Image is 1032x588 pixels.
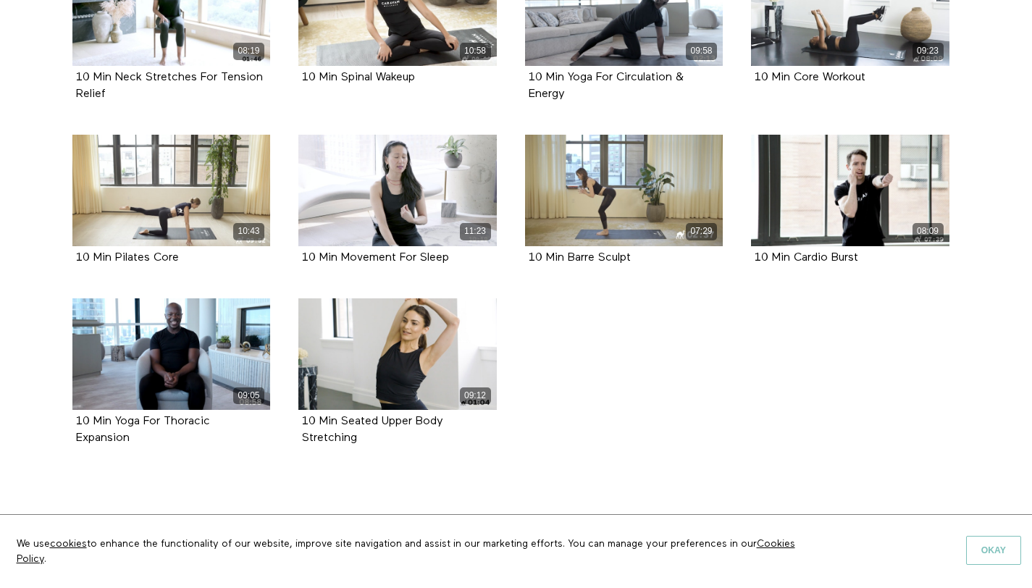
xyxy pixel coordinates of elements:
[298,135,497,246] a: 10 Min Movement For Sleep 11:23
[50,539,87,549] a: cookies
[525,135,723,246] a: 10 Min Barre Sculpt 07:29
[686,43,717,59] div: 09:58
[755,252,858,263] a: 10 Min Cardio Burst
[302,416,443,443] a: 10 Min Seated Upper Body Stretching
[913,223,944,240] div: 08:09
[76,72,263,100] strong: 10 Min Neck Stretches For Tension Relief
[966,536,1021,565] button: Okay
[76,416,210,443] a: 10 Min Yoga For Thoracic Expansion
[72,135,271,246] a: 10 Min Pilates Core 10:43
[751,135,949,246] a: 10 Min Cardio Burst 08:09
[913,43,944,59] div: 09:23
[460,387,491,404] div: 09:12
[529,72,684,100] strong: 10 Min Yoga For Circulation & Energy
[72,298,271,410] a: 10 Min Yoga For Thoracic Expansion 09:05
[529,252,631,263] a: 10 Min Barre Sculpt
[76,252,179,263] a: 10 Min Pilates Core
[460,223,491,240] div: 11:23
[76,72,263,99] a: 10 Min Neck Stretches For Tension Relief
[460,43,491,59] div: 10:58
[302,252,449,264] strong: 10 Min Movement For Sleep
[298,298,497,410] a: 10 Min Seated Upper Body Stretching 09:12
[6,526,810,577] p: We use to enhance the functionality of our website, improve site navigation and assist in our mar...
[755,72,865,83] a: 10 Min Core Workout
[529,72,684,99] a: 10 Min Yoga For Circulation & Energy
[755,252,858,264] strong: 10 Min Cardio Burst
[76,252,179,264] strong: 10 Min Pilates Core
[233,387,264,404] div: 09:05
[76,416,210,444] strong: 10 Min Yoga For Thoracic Expansion
[529,252,631,264] strong: 10 Min Barre Sculpt
[233,223,264,240] div: 10:43
[17,539,795,563] a: Cookies Policy
[302,416,443,444] strong: 10 Min Seated Upper Body Stretching
[302,252,449,263] a: 10 Min Movement For Sleep
[686,223,717,240] div: 07:29
[302,72,415,83] a: 10 Min Spinal Wakeup
[233,43,264,59] div: 08:19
